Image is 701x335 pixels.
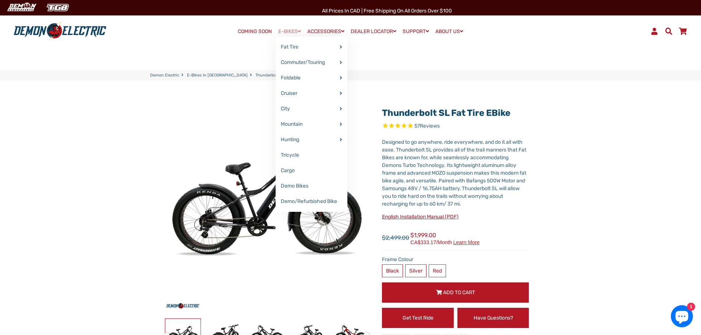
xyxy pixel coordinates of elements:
a: Demon Electric [150,72,179,79]
a: Demo Bikes [276,178,347,194]
a: Have Questions? [457,308,529,328]
a: English Installation Manual (PDF) [382,214,459,220]
a: Get Test Ride [382,308,454,328]
span: Thunderbolt SL Fat Tire eBike [255,72,312,79]
a: Foldable [276,70,347,86]
span: $2,499.00 [382,234,409,242]
a: ACCESSORIES [305,26,347,37]
label: Frame Colour [382,256,529,263]
span: Add to Cart [443,289,475,296]
a: Cruiser [276,86,347,101]
a: E-BIKES [276,26,304,37]
label: Red [429,264,446,277]
label: Black [382,264,403,277]
img: Demon Electric [4,1,39,14]
span: Designed to go anywhere, ride everywhere, and do it all with ease. Thunderbolt SL provides all of... [382,139,526,207]
inbox-online-store-chat: Shopify online store chat [669,305,695,329]
a: Cargo [276,163,347,178]
a: DEALER LOCATOR [348,26,399,37]
span: All Prices in CAD | Free shipping on all orders over $100 [322,8,452,14]
a: E-Bikes in [GEOGRAPHIC_DATA] [187,72,248,79]
a: Tricycle [276,147,347,163]
a: Thunderbolt SL Fat Tire eBike [382,108,510,118]
span: 57 reviews [414,123,440,129]
a: SUPPORT [400,26,432,37]
a: Commuter/Touring [276,55,347,70]
a: Fat Tire [276,39,347,55]
span: Reviews [420,123,440,129]
a: Mountain [276,117,347,132]
span: $1,999.00 [410,231,479,245]
a: ABOUT US [433,26,466,37]
a: City [276,101,347,117]
a: COMING SOON [235,26,275,37]
a: Hunting [276,132,347,147]
a: Demo/Refurbished Bike [276,194,347,209]
img: TGB Canada [43,1,73,14]
img: Demon Electric logo [11,22,109,41]
button: Add to Cart [382,282,529,303]
label: Silver [405,264,426,277]
span: Rated 4.9 out of 5 stars 57 reviews [382,122,529,131]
